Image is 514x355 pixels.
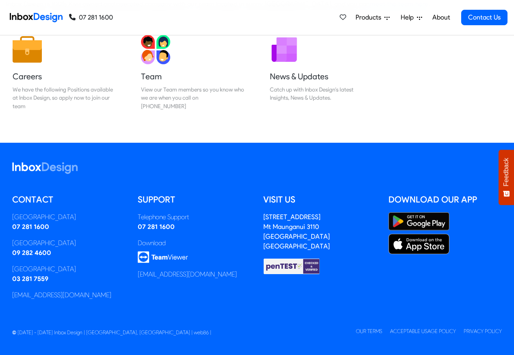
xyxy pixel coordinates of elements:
img: 2022_01_12_icon_newsletter.svg [270,35,299,64]
a: Contact Us [461,10,507,25]
span: Help [401,13,417,22]
h5: Support [138,194,251,206]
h5: Download our App [388,194,502,206]
span: Products [356,13,384,22]
a: About [430,9,452,26]
a: Team View our Team members so you know who we are when you call on [PHONE_NUMBER] [134,28,251,117]
img: Apple App Store [388,234,449,254]
h5: Contact [12,194,126,206]
h5: Team [141,71,244,82]
a: 07 281 1600 [138,223,175,231]
a: Help [397,9,425,26]
a: 03 281 7559 [12,275,48,283]
a: Careers We have the following Positions available at Inbox Design, so apply now to join our team [6,28,122,117]
img: logo_teamviewer.svg [138,251,188,263]
a: Products [352,9,393,26]
a: 07 281 1600 [12,223,49,231]
a: 09 282 4600 [12,249,51,257]
div: View our Team members so you know who we are when you call on [PHONE_NUMBER] [141,85,244,110]
div: [GEOGRAPHIC_DATA] [12,238,126,248]
a: News & Updates Catch up with Inbox Design's latest Insights, News & Updates. [263,28,380,117]
div: [GEOGRAPHIC_DATA] [12,264,126,274]
img: logo_inboxdesign_white.svg [12,162,78,174]
h5: Careers [13,71,116,82]
a: Privacy Policy [464,328,502,334]
div: Download [138,238,251,248]
h5: News & Updates [270,71,373,82]
div: Catch up with Inbox Design's latest Insights, News & Updates. [270,85,373,102]
div: Telephone Support [138,212,251,222]
a: Our Terms [356,328,382,334]
h5: Visit us [263,194,377,206]
button: Feedback - Show survey [499,150,514,205]
img: 2022_01_13_icon_job.svg [13,35,42,64]
div: We have the following Positions available at Inbox Design, so apply now to join our team [13,85,116,110]
a: Acceptable Usage Policy [390,328,456,334]
a: Checked & Verified by penTEST [263,262,320,270]
span: Feedback [503,158,510,186]
a: 07 281 1600 [69,13,113,22]
a: [STREET_ADDRESS]Mt Maunganui 3110[GEOGRAPHIC_DATA][GEOGRAPHIC_DATA] [263,213,330,250]
address: [STREET_ADDRESS] Mt Maunganui 3110 [GEOGRAPHIC_DATA] [GEOGRAPHIC_DATA] [263,213,330,250]
div: [GEOGRAPHIC_DATA] [12,212,126,222]
img: 2022_01_13_icon_team.svg [141,35,170,64]
a: [EMAIL_ADDRESS][DOMAIN_NAME] [138,270,237,278]
img: Checked & Verified by penTEST [263,258,320,275]
a: [EMAIL_ADDRESS][DOMAIN_NAME] [12,291,111,299]
img: Google Play Store [388,212,449,231]
span: © [DATE] - [DATE] Inbox Design | [GEOGRAPHIC_DATA], [GEOGRAPHIC_DATA] | web86 | [12,329,211,335]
